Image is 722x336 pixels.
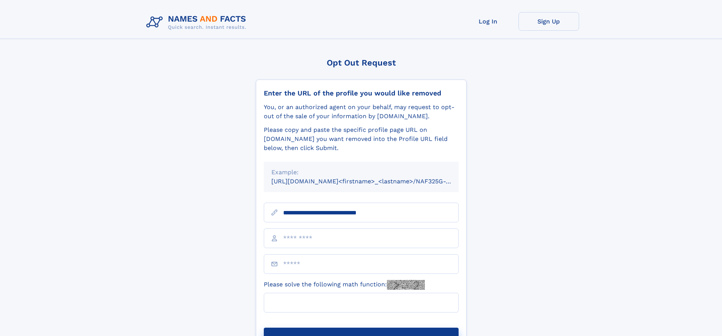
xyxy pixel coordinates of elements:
img: Logo Names and Facts [143,12,252,33]
div: Please copy and paste the specific profile page URL on [DOMAIN_NAME] you want removed into the Pr... [264,125,459,153]
div: You, or an authorized agent on your behalf, may request to opt-out of the sale of your informatio... [264,103,459,121]
label: Please solve the following math function: [264,280,425,290]
div: Example: [271,168,451,177]
a: Sign Up [518,12,579,31]
div: Enter the URL of the profile you would like removed [264,89,459,97]
div: Opt Out Request [256,58,467,67]
a: Log In [458,12,518,31]
small: [URL][DOMAIN_NAME]<firstname>_<lastname>/NAF325G-xxxxxxxx [271,178,473,185]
